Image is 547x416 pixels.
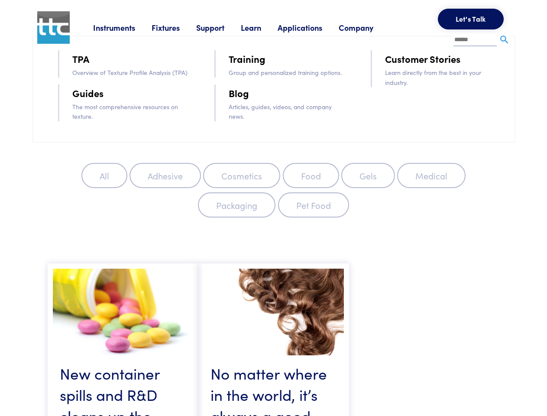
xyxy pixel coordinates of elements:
a: Customer Stories [385,51,460,66]
img: nospillscontainer.jpg [53,269,193,355]
img: haircare.jpg [204,269,344,355]
a: Training [229,51,265,66]
img: ttc_logo_1x1_v1.0.png [37,11,70,44]
a: Blog [229,85,249,101]
label: Cosmetics [203,163,280,188]
p: Group and personalized training options. [229,68,346,77]
p: Overview of Texture Profile Analysis (TPA) [72,68,190,77]
a: Instruments [93,22,152,33]
label: Food [283,163,339,188]
label: All [81,163,127,188]
a: Support [196,22,241,33]
label: Packaging [198,192,275,218]
button: Let's Talk [438,9,504,29]
a: Applications [278,22,339,33]
p: The most comprehensive resources on texture. [72,102,190,121]
a: Learn [241,22,278,33]
a: Fixtures [152,22,196,33]
label: Gels [341,163,395,188]
label: Adhesive [129,163,201,188]
a: TPA [72,51,89,66]
a: Company [339,22,390,33]
label: Medical [397,163,466,188]
p: Articles, guides, videos, and company news. [229,102,346,121]
p: Learn directly from the best in your industry. [385,68,503,87]
a: Guides [72,85,104,101]
label: Pet Food [278,192,349,218]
